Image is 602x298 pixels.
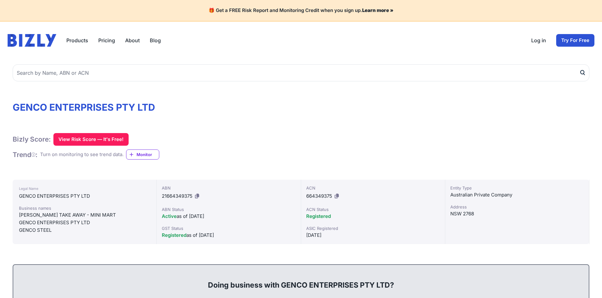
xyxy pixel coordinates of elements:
[162,206,295,213] div: ABN Status
[162,231,295,239] div: as of [DATE]
[306,225,440,231] div: ASIC Registered
[19,192,150,200] div: GENCO ENTERPRISES PTY LTD
[306,213,331,219] span: Registered
[306,231,440,239] div: [DATE]
[450,191,584,199] div: Australian Private Company
[13,150,38,159] h1: Trend :
[306,185,440,191] div: ACN
[19,205,150,211] div: Business names
[8,8,594,14] h4: 🎁 Get a FREE Risk Report and Monitoring Credit when you sign up.
[162,213,295,220] div: as of [DATE]
[98,37,115,44] a: Pricing
[450,185,584,191] div: Entity Type
[162,193,192,199] span: 21664349375
[362,7,393,13] a: Learn more »
[19,185,150,192] div: Legal Name
[162,232,186,238] span: Registered
[20,270,582,290] div: Doing business with GENCO ENTERPRISES PTY LTD?
[137,151,159,158] span: Monitor
[162,225,295,231] div: GST Status
[150,37,161,44] a: Blog
[53,133,129,146] button: View Risk Score — It's Free!
[13,135,51,143] h1: Bizly Score:
[40,151,124,158] div: Turn on monitoring to see trend data.
[125,37,140,44] a: About
[162,213,177,219] span: Active
[556,34,594,47] a: Try For Free
[126,149,159,160] a: Monitor
[450,210,584,218] div: NSW 2768
[66,37,88,44] button: Products
[306,206,440,213] div: ACN Status
[450,204,584,210] div: Address
[162,185,295,191] div: ABN
[13,102,589,113] h1: GENCO ENTERPRISES PTY LTD
[13,64,589,81] input: Search by Name, ABN or ACN
[19,219,150,226] div: GENCO ENTERPRISES PTY LTD
[19,226,150,234] div: GENCO STEEL
[306,193,332,199] span: 664349375
[19,211,150,219] div: [PERSON_NAME] TAKE AWAY - MINI MART
[531,37,546,44] a: Log in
